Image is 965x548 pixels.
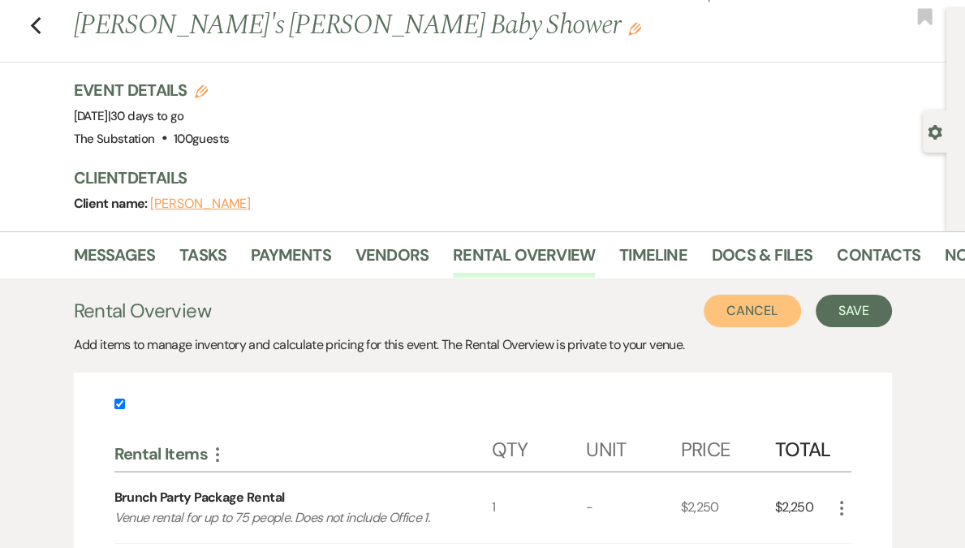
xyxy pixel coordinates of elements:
[586,422,680,471] div: Unit
[74,195,151,212] span: Client name:
[628,21,641,36] button: Edit
[680,472,774,544] div: $2,250
[74,79,230,101] h3: Event Details
[492,422,586,471] div: Qty
[179,242,226,278] a: Tasks
[174,131,229,147] span: 100 guests
[114,488,285,507] div: Brunch Party Package Rental
[492,472,586,544] div: 1
[680,422,774,471] div: Price
[775,472,832,544] div: $2,250
[108,108,184,124] span: |
[928,123,942,139] button: Open lead details
[712,242,812,278] a: Docs & Files
[74,242,156,278] a: Messages
[74,131,155,147] span: The Substation
[355,242,429,278] a: Vendors
[816,295,892,327] button: Save
[110,108,184,124] span: 30 days to go
[704,295,801,327] button: Cancel
[251,242,331,278] a: Payments
[114,443,492,464] div: Rental Items
[74,108,184,124] span: [DATE]
[453,242,595,278] a: Rental Overview
[619,242,687,278] a: Timeline
[775,422,832,471] div: Total
[150,197,251,210] button: [PERSON_NAME]
[74,6,765,45] h1: [PERSON_NAME]'s [PERSON_NAME] Baby Shower
[74,296,211,326] h3: Rental Overview
[74,166,930,189] h3: Client Details
[74,335,892,355] div: Add items to manage inventory and calculate pricing for this event. The Rental Overview is privat...
[837,242,920,278] a: Contacts
[586,472,680,544] div: -
[114,507,454,529] p: Venue rental for up to 75 people. Does not include Office 1.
